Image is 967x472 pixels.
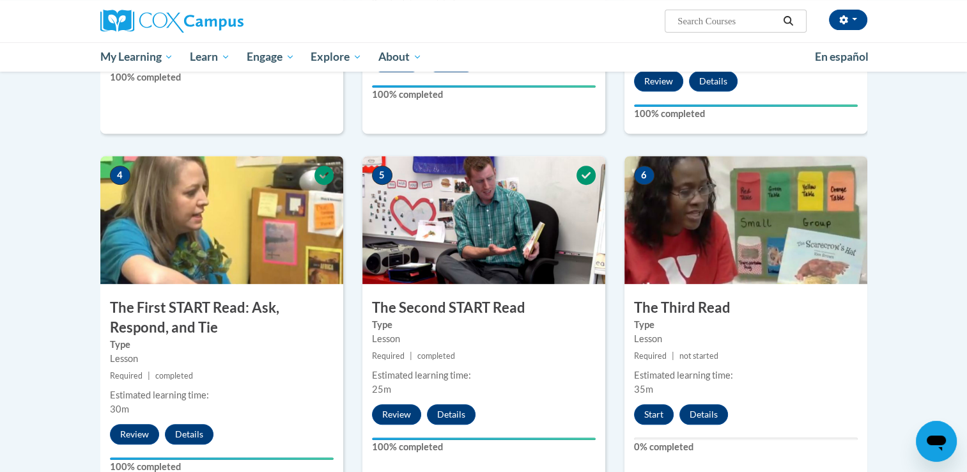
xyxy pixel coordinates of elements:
[182,42,238,72] a: Learn
[362,298,605,318] h3: The Second START Read
[302,42,370,72] a: Explore
[247,49,295,65] span: Engage
[110,371,143,381] span: Required
[634,318,858,332] label: Type
[634,384,653,395] span: 35m
[679,351,718,361] span: not started
[372,332,596,346] div: Lesson
[311,49,362,65] span: Explore
[634,166,654,185] span: 6
[190,49,230,65] span: Learn
[634,71,683,91] button: Review
[624,298,867,318] h3: The Third Read
[829,10,867,30] button: Account Settings
[372,318,596,332] label: Type
[676,13,778,29] input: Search Courses
[372,404,421,425] button: Review
[634,332,858,346] div: Lesson
[372,85,596,88] div: Your progress
[81,42,886,72] div: Main menu
[238,42,303,72] a: Engage
[372,437,596,440] div: Your progress
[100,10,244,33] img: Cox Campus
[148,371,150,381] span: |
[916,421,957,462] iframe: Button to launch messaging window
[634,107,858,121] label: 100% completed
[689,71,738,91] button: Details
[634,404,674,425] button: Start
[110,424,159,444] button: Review
[372,368,596,382] div: Estimated learning time:
[362,156,605,284] img: Course Image
[634,368,858,382] div: Estimated learning time:
[100,10,343,33] a: Cox Campus
[110,404,129,414] span: 30m
[679,404,728,425] button: Details
[372,166,392,185] span: 5
[634,351,667,361] span: Required
[100,156,343,284] img: Course Image
[372,440,596,454] label: 100% completed
[807,43,877,70] a: En español
[100,49,173,65] span: My Learning
[370,42,430,72] a: About
[778,13,798,29] button: Search
[372,88,596,102] label: 100% completed
[427,404,476,425] button: Details
[110,70,334,84] label: 100% completed
[165,424,213,444] button: Details
[372,384,391,395] span: 25m
[634,440,858,454] label: 0% completed
[417,351,455,361] span: completed
[110,338,334,352] label: Type
[372,351,405,361] span: Required
[410,351,412,361] span: |
[378,49,422,65] span: About
[672,351,674,361] span: |
[110,457,334,460] div: Your progress
[624,156,867,284] img: Course Image
[100,298,343,338] h3: The First START Read: Ask, Respond, and Tie
[110,352,334,366] div: Lesson
[110,166,130,185] span: 4
[634,104,858,107] div: Your progress
[155,371,193,381] span: completed
[92,42,182,72] a: My Learning
[110,388,334,402] div: Estimated learning time:
[815,50,869,63] span: En español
